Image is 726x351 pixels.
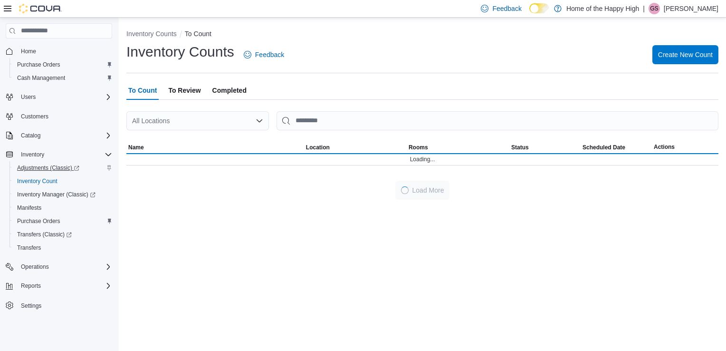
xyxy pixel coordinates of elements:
span: To Review [168,81,201,100]
span: Transfers [17,244,41,252]
button: Inventory Counts [126,30,177,38]
span: Transfers (Classic) [17,231,72,238]
button: Open list of options [256,117,263,125]
span: Operations [21,263,49,271]
span: Settings [21,302,41,310]
span: Cash Management [13,72,112,84]
a: Inventory Manager (Classic) [10,188,116,201]
span: Purchase Orders [17,217,60,225]
input: This is a search bar. After typing your query, hit enter to filter the results lower in the page. [277,111,718,130]
span: Users [17,91,112,103]
span: To Count [128,81,157,100]
button: Home [2,44,116,58]
span: Catalog [17,130,112,141]
span: Inventory [17,149,112,160]
button: Customers [2,109,116,123]
span: Inventory Count [17,177,57,185]
span: Catalog [21,132,40,139]
span: Location [306,144,330,151]
button: Status [509,142,581,153]
span: Transfers [13,242,112,253]
span: Cash Management [17,74,65,82]
a: Manifests [13,202,45,214]
button: Manifests [10,201,116,214]
button: Name [126,142,304,153]
button: Transfers [10,241,116,254]
button: LoadingLoad More [395,181,450,200]
span: Reports [21,282,41,290]
button: Operations [17,261,53,273]
button: Inventory Count [10,175,116,188]
span: Purchase Orders [13,215,112,227]
span: Transfers (Classic) [13,229,112,240]
span: Feedback [492,4,521,13]
span: Home [21,48,36,55]
span: Load More [412,185,444,195]
a: Customers [17,111,52,122]
span: Users [21,93,36,101]
span: Home [17,45,112,57]
a: Transfers (Classic) [13,229,76,240]
a: Inventory Count [13,175,61,187]
a: Transfers (Classic) [10,228,116,241]
a: Transfers [13,242,45,253]
button: Purchase Orders [10,214,116,228]
button: Location [304,142,407,153]
a: Purchase Orders [13,215,64,227]
span: Manifests [17,204,41,212]
button: Purchase Orders [10,58,116,71]
div: Gagandeep Singh Sachdeva [649,3,660,14]
button: Operations [2,260,116,273]
button: Create New Count [652,45,718,64]
span: Status [511,144,529,151]
span: Rooms [409,144,428,151]
button: Reports [17,280,45,292]
button: Catalog [2,129,116,142]
button: Catalog [17,130,44,141]
p: Home of the Happy High [566,3,639,14]
span: Dark Mode [529,13,530,14]
span: Inventory Manager (Classic) [13,189,112,200]
span: Create New Count [658,50,713,59]
span: Manifests [13,202,112,214]
a: Adjustments (Classic) [10,161,116,175]
button: Inventory [17,149,48,160]
span: Operations [17,261,112,273]
a: Adjustments (Classic) [13,162,83,174]
nav: An example of EuiBreadcrumbs [126,29,718,40]
span: Loading... [410,156,435,163]
span: GS [650,3,658,14]
a: Inventory Manager (Classic) [13,189,99,200]
span: Scheduled Date [583,144,625,151]
span: Actions [654,143,675,151]
span: Inventory Manager (Classic) [17,191,96,198]
span: Customers [17,110,112,122]
a: Cash Management [13,72,69,84]
span: Completed [212,81,247,100]
span: Purchase Orders [13,59,112,70]
span: Settings [17,299,112,311]
a: Settings [17,300,45,312]
input: Dark Mode [529,3,549,13]
span: Inventory Count [13,175,112,187]
span: Adjustments (Classic) [17,164,79,172]
button: To Count [185,30,211,38]
span: Adjustments (Classic) [13,162,112,174]
h1: Inventory Counts [126,42,234,61]
span: Customers [21,113,48,120]
a: Purchase Orders [13,59,64,70]
span: Purchase Orders [17,61,60,68]
nav: Complex example [6,40,112,337]
p: | [643,3,645,14]
span: Inventory [21,151,44,158]
button: Cash Management [10,71,116,85]
img: Cova [19,4,62,13]
button: Users [17,91,39,103]
p: [PERSON_NAME] [664,3,718,14]
button: Reports [2,279,116,292]
button: Rooms [407,142,509,153]
span: Reports [17,280,112,292]
button: Settings [2,298,116,312]
span: Loading [401,186,409,194]
button: Inventory [2,148,116,161]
